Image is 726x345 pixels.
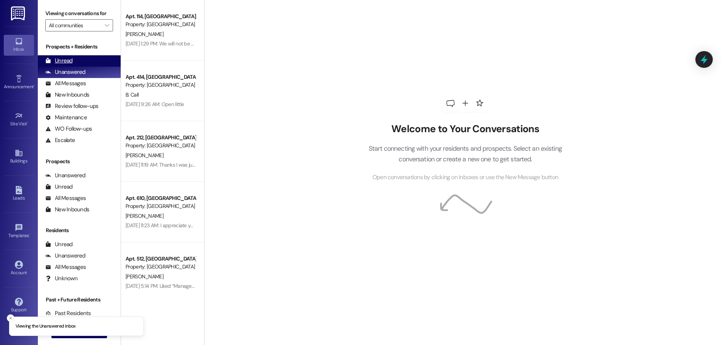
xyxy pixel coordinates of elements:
div: Unanswered [45,68,85,76]
div: [DATE] 11:23 AM: I appreciate your efforts, thank you! [126,222,238,229]
div: Maintenance [45,114,87,122]
div: Apt. 414, [GEOGRAPHIC_DATA] [126,73,195,81]
i:  [105,22,109,28]
span: [PERSON_NAME] [126,273,163,280]
div: Unanswered [45,252,85,260]
span: Open conversations by clicking on inboxes or use the New Message button [372,173,558,182]
a: Support [4,295,34,316]
a: Site Visit • [4,109,34,130]
div: Property: [GEOGRAPHIC_DATA] [126,142,195,150]
div: New Inbounds [45,91,89,99]
div: Past + Future Residents [38,296,121,304]
a: Inbox [4,35,34,55]
div: [DATE] 1:29 PM: We will not be renewing our lease [126,40,233,47]
div: Unanswered [45,172,85,180]
div: Past Residents [45,309,91,317]
div: Apt. 512, [GEOGRAPHIC_DATA] [126,255,195,263]
span: [PERSON_NAME] [126,31,163,37]
div: Unread [45,240,73,248]
a: Leads [4,184,34,204]
span: B. Call [126,91,138,98]
a: Buildings [4,147,34,167]
div: All Messages [45,194,86,202]
span: • [34,83,35,88]
div: Property: [GEOGRAPHIC_DATA] [126,263,195,271]
div: Prospects + Residents [38,43,121,51]
div: [DATE] 9:26 AM: Open little [126,101,184,108]
div: Apt. 212, [GEOGRAPHIC_DATA] [126,134,195,142]
p: Start connecting with your residents and prospects. Select an existing conversation or create a n... [357,143,573,165]
div: Property: [GEOGRAPHIC_DATA] [126,20,195,28]
button: Close toast [7,314,14,322]
div: New Inbounds [45,206,89,214]
h2: Welcome to Your Conversations [357,123,573,135]
div: All Messages [45,80,86,87]
a: Templates • [4,221,34,242]
a: Account [4,258,34,279]
div: [DATE] 11:19 AM: Thanks I was just waiting to pay until that charge was removed [126,161,297,168]
div: All Messages [45,263,86,271]
div: Unread [45,183,73,191]
div: Prospects [38,158,121,165]
img: ResiDesk Logo [11,6,26,20]
div: Property: [GEOGRAPHIC_DATA] [126,202,195,210]
div: WO Follow-ups [45,125,92,133]
span: • [27,120,28,125]
span: [PERSON_NAME] [126,152,163,159]
p: Viewing the Unanswered inbox [16,323,76,330]
div: Apt. 114, [GEOGRAPHIC_DATA] [126,12,195,20]
div: Residents [38,226,121,234]
div: Escalate [45,136,75,144]
div: Apt. 610, [GEOGRAPHIC_DATA] [126,194,195,202]
div: [DATE] 5:14 PM: Liked “Management [GEOGRAPHIC_DATA] ([GEOGRAPHIC_DATA]): When will you be out? I ... [126,283,657,289]
div: Unread [45,57,73,65]
span: [PERSON_NAME] [126,212,163,219]
label: Viewing conversations for [45,8,113,19]
input: All communities [49,19,101,31]
div: Property: [GEOGRAPHIC_DATA] [126,81,195,89]
div: Unknown [45,275,78,283]
span: • [29,232,30,237]
div: Review follow-ups [45,102,98,110]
